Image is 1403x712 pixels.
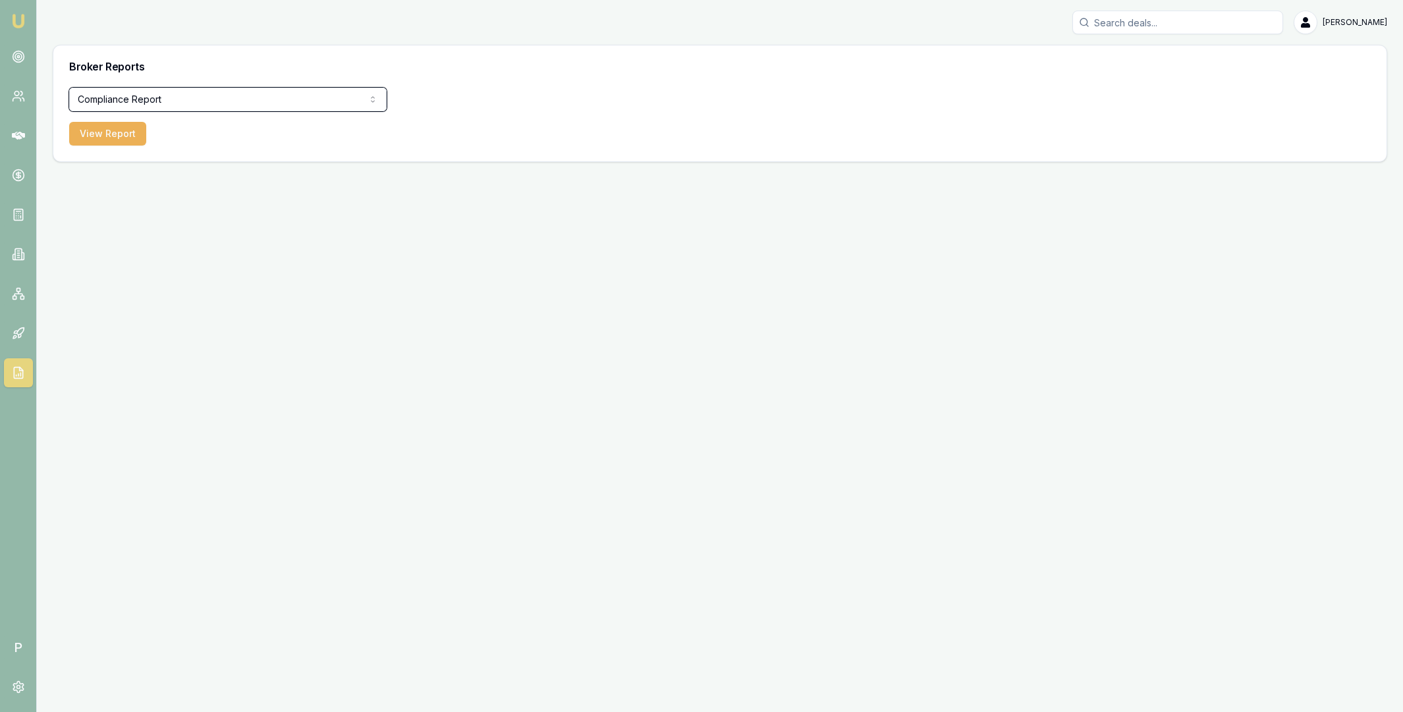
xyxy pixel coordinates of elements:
[69,61,1371,72] h3: Broker Reports
[69,122,146,146] button: View Report
[1323,17,1387,28] span: [PERSON_NAME]
[11,13,26,29] img: emu-icon-u.png
[1072,11,1283,34] input: Search deals
[4,633,33,662] span: P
